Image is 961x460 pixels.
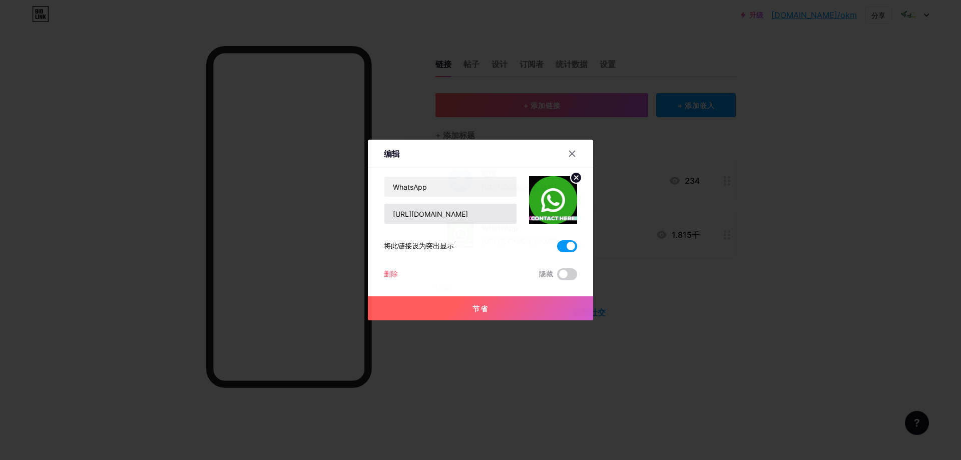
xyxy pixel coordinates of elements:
img: 缩略图链接 [529,176,577,224]
font: 将此链接设为突出显示 [384,241,454,250]
input: 网址 [384,204,517,224]
font: 节省 [472,304,489,313]
font: 隐藏 [539,269,553,278]
font: 删除 [384,269,398,278]
font: 编辑 [384,149,400,159]
input: 标题 [384,177,517,197]
button: 节省 [368,296,593,320]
